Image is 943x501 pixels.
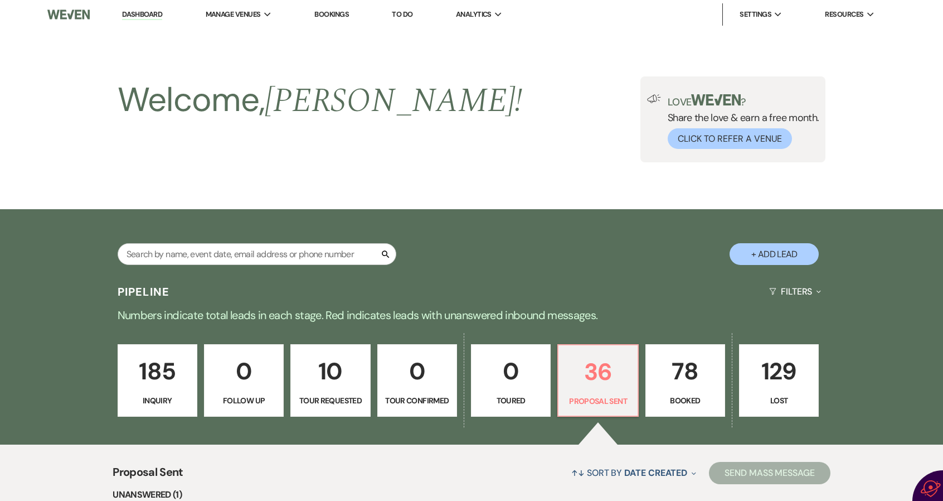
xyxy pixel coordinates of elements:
a: 129Lost [739,344,819,417]
p: Follow Up [211,394,276,407]
img: Weven Logo [47,3,90,26]
span: ↑↓ [571,467,585,479]
button: + Add Lead [730,243,819,265]
button: Sort By Date Created [567,458,701,488]
span: Date Created [624,467,687,479]
h3: Pipeline [118,284,170,300]
a: Dashboard [122,9,162,20]
a: 36Proposal Sent [557,344,638,417]
a: Bookings [314,9,349,19]
a: 10Tour Requested [290,344,370,417]
p: 0 [211,353,276,390]
p: Booked [653,394,718,407]
p: 36 [565,353,630,391]
span: [PERSON_NAME] ! [265,75,522,127]
span: Proposal Sent [113,464,183,488]
p: Tour Confirmed [385,394,450,407]
p: Tour Requested [298,394,363,407]
img: weven-logo-green.svg [691,94,741,105]
p: Toured [478,394,543,407]
span: Settings [740,9,771,20]
a: 0Follow Up [204,344,284,417]
button: Filters [765,277,825,306]
div: Share the love & earn a free month. [661,94,819,149]
p: 129 [746,353,811,390]
p: Inquiry [125,394,190,407]
p: Proposal Sent [565,395,630,407]
p: Lost [746,394,811,407]
button: Send Mass Message [709,462,830,484]
p: Numbers indicate total leads in each stage. Red indicates leads with unanswered inbound messages. [70,306,873,324]
a: 185Inquiry [118,344,197,417]
p: 185 [125,353,190,390]
p: 78 [653,353,718,390]
a: 0Toured [471,344,551,417]
button: Click to Refer a Venue [668,128,792,149]
p: 0 [385,353,450,390]
span: Manage Venues [206,9,261,20]
input: Search by name, event date, email address or phone number [118,243,396,265]
span: Resources [825,9,863,20]
a: 0Tour Confirmed [377,344,457,417]
a: 78Booked [645,344,725,417]
p: 0 [478,353,543,390]
p: 10 [298,353,363,390]
p: Love ? [668,94,819,107]
img: loud-speaker-illustration.svg [647,94,661,103]
a: To Do [392,9,412,19]
span: Analytics [456,9,492,20]
h2: Welcome, [118,76,523,124]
